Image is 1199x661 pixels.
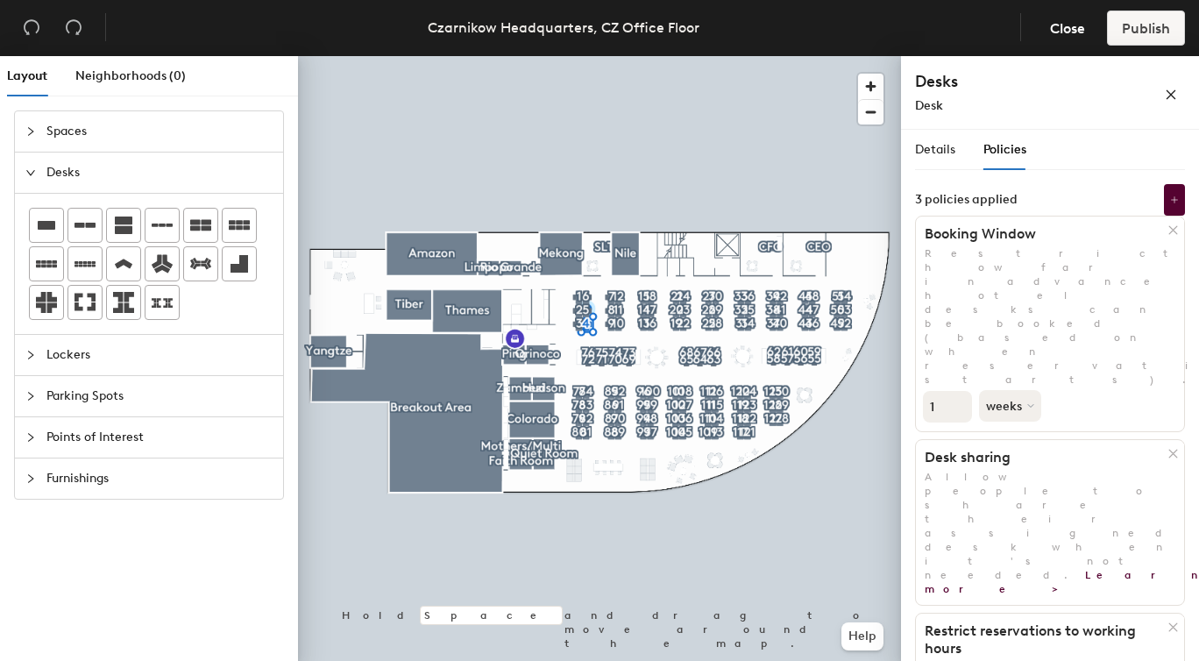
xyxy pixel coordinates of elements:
[46,417,273,458] span: Points of Interest
[7,68,47,83] span: Layout
[46,458,273,499] span: Furnishings
[916,246,1184,387] p: Restrict how far in advance hotel desks can be booked (based on when reservation starts).
[46,153,273,193] span: Desks
[915,98,943,113] span: Desk
[25,350,36,360] span: collapsed
[25,432,36,443] span: collapsed
[25,167,36,178] span: expanded
[23,18,40,36] span: undo
[46,335,273,375] span: Lockers
[428,17,699,39] div: Czarnikow Headquarters, CZ Office Floor
[46,111,273,152] span: Spaces
[1165,89,1177,101] span: close
[25,391,36,402] span: collapsed
[1050,20,1085,37] span: Close
[14,11,49,46] button: Undo (⌘ + Z)
[56,11,91,46] button: Redo (⌘ + ⇧ + Z)
[46,376,273,416] span: Parking Spots
[841,622,883,650] button: Help
[1035,11,1100,46] button: Close
[916,225,1168,243] h1: Booking Window
[916,622,1168,657] h1: Restrict reservations to working hours
[25,473,36,484] span: collapsed
[979,390,1041,422] button: weeks
[916,449,1168,466] h1: Desk sharing
[915,193,1018,207] div: 3 policies applied
[983,142,1026,157] span: Policies
[915,70,1108,93] h4: Desks
[25,126,36,137] span: collapsed
[1107,11,1185,46] button: Publish
[75,68,186,83] span: Neighborhoods (0)
[915,142,955,157] span: Details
